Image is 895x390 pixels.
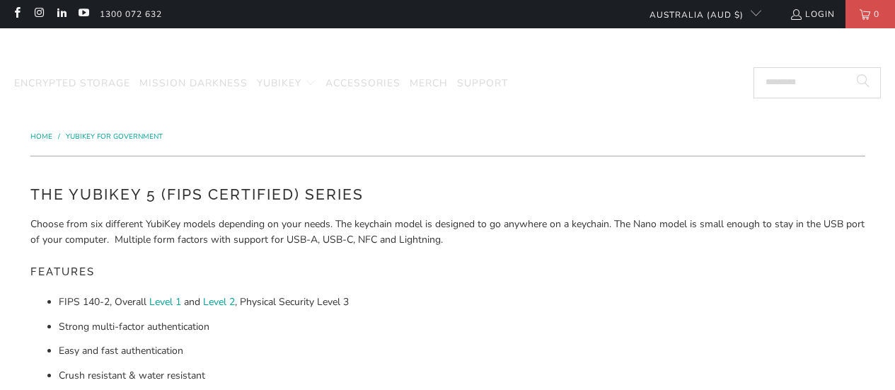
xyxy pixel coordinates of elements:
[14,76,130,90] span: Encrypted Storage
[59,368,865,384] li: Crush resistant & water resistant
[59,319,865,335] li: Strong multi-factor authentication
[845,67,881,98] button: Search
[33,8,45,20] a: Trust Panda Australia on Instagram
[139,67,248,101] a: Mission Darkness
[30,217,865,248] p: Choose from six different YubiKey models depending on your needs. The keychain model is designed ...
[30,132,54,142] a: Home
[753,67,881,98] input: Search...
[257,67,316,101] summary: YubiKey
[30,132,52,142] span: Home
[410,76,448,90] span: Merch
[790,6,835,22] a: Login
[457,76,508,90] span: Support
[325,67,400,101] a: Accessories
[11,8,23,20] a: Trust Panda Australia on Facebook
[139,76,248,90] span: Mission Darkness
[55,8,67,20] a: Trust Panda Australia on LinkedIn
[257,76,301,90] span: YubiKey
[14,67,508,101] nav: Translation missing: en.navigation.header.main_nav
[30,183,865,206] h2: The YubiKey 5 (FIPS Certified) Series
[203,295,235,309] a: Level 2
[100,6,162,22] a: 1300 072 632
[457,67,508,101] a: Support
[325,76,400,90] span: Accessories
[410,67,448,101] a: Merch
[375,35,520,64] img: Trust Panda Australia
[77,8,89,20] a: Trust Panda Australia on YouTube
[30,259,865,285] h5: Features
[149,295,181,309] a: Level 1
[14,67,130,101] a: Encrypted Storage
[58,132,60,142] span: /
[59,343,865,359] li: Easy and fast authentication
[59,294,865,310] li: FIPS 140-2, Overall and , Physical Security Level 3
[66,132,163,142] a: YubiKey for Government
